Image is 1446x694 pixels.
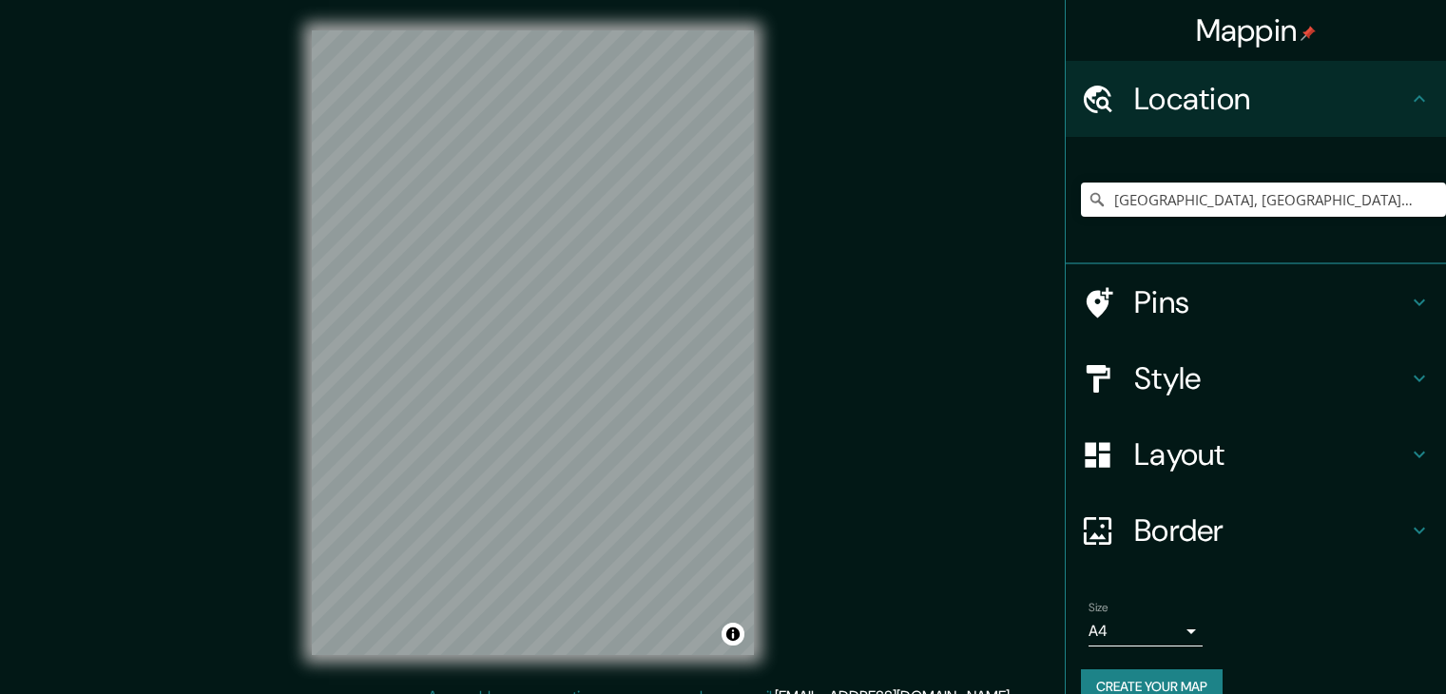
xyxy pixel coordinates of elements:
[1081,183,1446,217] input: Pick your city or area
[1066,264,1446,340] div: Pins
[722,623,744,646] button: Toggle attribution
[1134,511,1408,549] h4: Border
[1066,340,1446,416] div: Style
[1089,616,1203,646] div: A4
[1066,492,1446,569] div: Border
[1134,80,1408,118] h4: Location
[1066,61,1446,137] div: Location
[1066,416,1446,492] div: Layout
[1277,620,1425,673] iframe: Help widget launcher
[1196,11,1317,49] h4: Mappin
[312,30,754,655] canvas: Map
[1134,359,1408,397] h4: Style
[1301,26,1316,41] img: pin-icon.png
[1134,435,1408,473] h4: Layout
[1134,283,1408,321] h4: Pins
[1089,600,1109,616] label: Size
